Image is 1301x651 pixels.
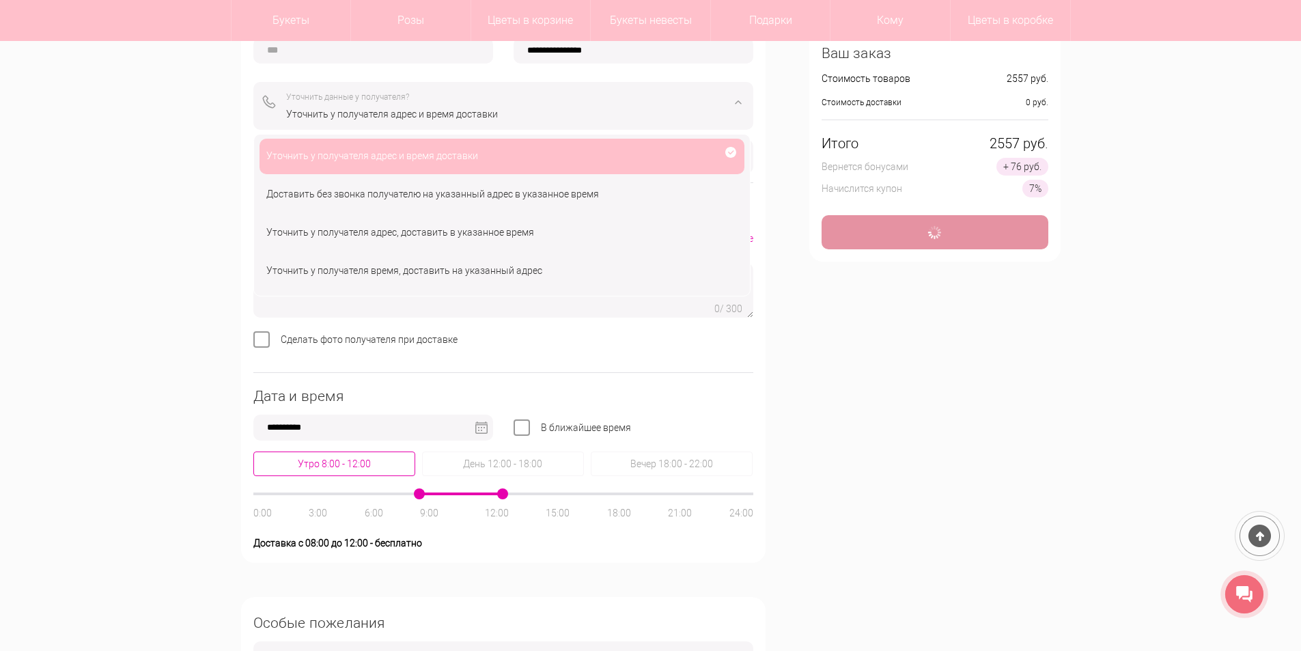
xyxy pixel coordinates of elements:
div: 15:00 [546,506,570,521]
div: 9:00 [420,506,438,521]
div: + 76 руб. [996,158,1048,176]
div: 24:00 [729,506,753,521]
div: Дата и время [253,389,753,404]
div: 21:00 [668,506,692,521]
div: 3:00 [309,506,327,521]
div: 18:00 [607,506,631,521]
div: Уточнить у получателя адрес и время доставки [260,139,744,174]
div: Начислится купон [822,182,902,196]
div: 2557 руб. [990,137,1048,151]
div: 0:00 [253,506,272,521]
div: 6:00 [365,506,383,521]
div: Стоимость товаров [822,72,910,86]
div: 0 [714,302,720,316]
div: 12:00 [485,506,509,521]
div: Утро 8:00 - 12:00 [253,452,415,476]
div: Ваш заказ [822,46,1048,61]
div: Вернется бонусами [822,160,908,174]
div: Уточнить у получателя время, доставить на указанный адрес [260,253,744,289]
div: Уточнить данные у получателя? [286,90,744,105]
span: Сделать фото получателя при доставке [281,334,458,345]
div: Доставить без звонка получателю на указанный адрес в указанное время [260,177,744,212]
div: Итого [822,137,858,151]
div: / 300 [720,302,742,316]
div: День 12:00 - 18:00 [422,452,584,476]
div: 2557 руб. [1007,72,1048,86]
div: 0 руб. [1026,96,1048,110]
div: Доставка с 08:00 до 12:00 - бесплатно [253,516,753,551]
div: 7% [1022,180,1048,197]
div: Уточнить у получателя адрес, доставить в указанное время [260,215,744,251]
div: Особые пожелания [253,616,753,631]
div: Уточнить у получателя адрес и время доставки [286,107,744,122]
div: Вечер 18:00 - 22:00 [591,452,753,476]
div: Стоимость доставки [822,96,901,110]
div: Оформить заказ [822,215,1048,249]
span: В ближайшее время [541,422,631,433]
